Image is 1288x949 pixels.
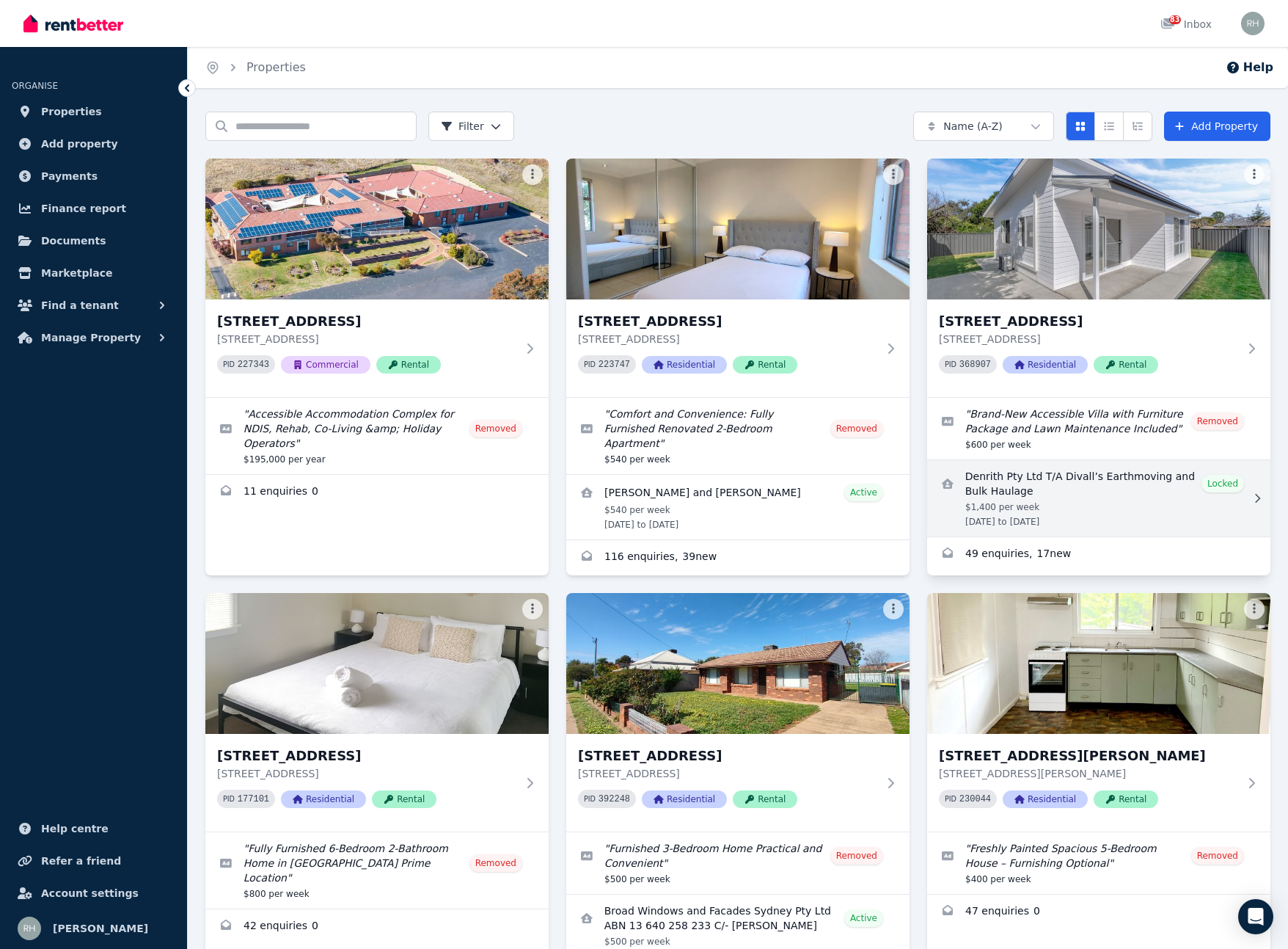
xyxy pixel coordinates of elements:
[41,167,98,185] span: Payments
[12,194,175,223] a: Finance report
[883,599,904,619] button: More options
[522,599,543,619] button: More options
[959,360,991,370] code: 368907
[939,332,1238,346] p: [STREET_ADDRESS]
[943,119,1003,134] span: Name (A-Z)
[1226,59,1273,76] button: Help
[927,593,1270,832] a: 63 O'Donnell Street, Dubbo[STREET_ADDRESS][PERSON_NAME][STREET_ADDRESS][PERSON_NAME]PID 230044Res...
[1238,899,1273,934] div: Open Intercom Messenger
[41,200,126,217] span: Finance report
[939,746,1238,766] h3: [STREET_ADDRESS][PERSON_NAME]
[927,593,1270,734] img: 63 O'Donnell Street, Dubbo
[372,790,436,808] span: Rental
[281,790,366,808] span: Residential
[578,311,877,332] h3: [STREET_ADDRESS]
[205,909,549,945] a: Enquiries for 31 Alcheringa Street, Dubbo
[12,846,175,876] a: Refer a friend
[566,832,910,894] a: Edit listing: Furnished 3-Bedroom Home Practical and Convenient
[12,291,175,320] button: Find a tenant
[1094,112,1124,141] button: Compact list view
[1241,12,1265,35] img: Richard He
[927,159,1270,299] img: 27 High St, Dubbo
[939,311,1238,332] h3: [STREET_ADDRESS]
[1244,599,1265,619] button: More options
[1094,356,1158,374] span: Rental
[205,159,549,397] a: 10 Warruga Place, Wellington[STREET_ADDRESS][STREET_ADDRESS]PID 227343CommercialRental
[584,360,596,368] small: PID
[12,258,175,288] a: Marketplace
[642,356,727,374] span: Residential
[217,746,516,766] h3: [STREET_ADDRESS]
[642,790,727,808] span: Residential
[12,161,175,191] a: Payments
[959,794,991,804] code: 230044
[428,112,514,141] button: Filter
[441,119,484,134] span: Filter
[1164,112,1270,141] a: Add Property
[18,917,41,940] img: Richard He
[566,159,910,299] img: 11/32 Remembrance Avenue, Warwick Farm
[41,103,102,120] span: Properties
[205,159,549,299] img: 10 Warruga Place, Wellington
[223,795,235,803] small: PID
[1123,112,1152,141] button: Expanded list view
[12,81,58,91] span: ORGANISE
[217,332,516,346] p: [STREET_ADDRESS]
[578,766,877,781] p: [STREET_ADDRESS]
[41,297,119,314] span: Find a tenant
[945,795,956,803] small: PID
[927,537,1270,572] a: Enquiries for 27 High St, Dubbo
[217,766,516,781] p: [STREET_ADDRESS]
[733,790,797,808] span: Rental
[12,323,175,352] button: Manage Property
[566,540,910,575] a: Enquiries for 11/32 Remembrance Avenue, Warwick Farm
[927,398,1270,459] a: Edit listing: Brand-New Accessible Villa with Furniture Package and Lawn Maintenance Included
[205,593,549,832] a: 31 Alcheringa Street, Dubbo[STREET_ADDRESS][STREET_ADDRESS]PID 177101ResidentialRental
[41,232,106,250] span: Documents
[522,164,543,185] button: More options
[23,12,123,34] img: RentBetter
[566,593,910,734] img: 47 MacLeay St, Dubbo
[733,356,797,374] span: Rental
[599,794,630,804] code: 392248
[927,895,1270,930] a: Enquiries for 63 O'Donnell Street, Dubbo
[599,360,630,370] code: 223747
[927,159,1270,397] a: 27 High St, Dubbo[STREET_ADDRESS][STREET_ADDRESS]PID 368907ResidentialRental
[1169,15,1181,24] span: 83
[1244,164,1265,185] button: More options
[566,475,910,539] a: View details for Chakravarthi Menta and Sonia Memoria
[12,814,175,843] a: Help centre
[1066,112,1152,141] div: View options
[41,329,141,346] span: Manage Property
[1094,790,1158,808] span: Rental
[53,920,148,937] span: [PERSON_NAME]
[41,884,139,902] span: Account settings
[1003,790,1088,808] span: Residential
[205,398,549,474] a: Edit listing: Accessible Accommodation Complex for NDIS, Rehab, Co-Living &amp; Holiday Operators
[12,97,175,126] a: Properties
[1066,112,1095,141] button: Card view
[584,795,596,803] small: PID
[281,356,370,374] span: Commercial
[238,360,269,370] code: 227343
[188,47,323,88] nav: Breadcrumb
[578,332,877,346] p: [STREET_ADDRESS]
[41,135,118,153] span: Add property
[566,398,910,474] a: Edit listing: Comfort and Convenience: Fully Furnished Renovated 2-Bedroom Apartment
[12,129,175,159] a: Add property
[1160,17,1212,32] div: Inbox
[205,593,549,734] img: 31 Alcheringa Street, Dubbo
[246,60,306,74] a: Properties
[238,794,269,804] code: 177101
[223,360,235,368] small: PID
[205,832,549,909] a: Edit listing: Fully Furnished 6-Bedroom 2-Bathroom Home in Dubbo Prime Location
[41,264,112,282] span: Marketplace
[883,164,904,185] button: More options
[41,852,121,870] span: Refer a friend
[578,746,877,766] h3: [STREET_ADDRESS]
[41,820,109,837] span: Help centre
[939,766,1238,781] p: [STREET_ADDRESS][PERSON_NAME]
[913,112,1054,141] button: Name (A-Z)
[217,311,516,332] h3: [STREET_ADDRESS]
[566,159,910,397] a: 11/32 Remembrance Avenue, Warwick Farm[STREET_ADDRESS][STREET_ADDRESS]PID 223747ResidentialRental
